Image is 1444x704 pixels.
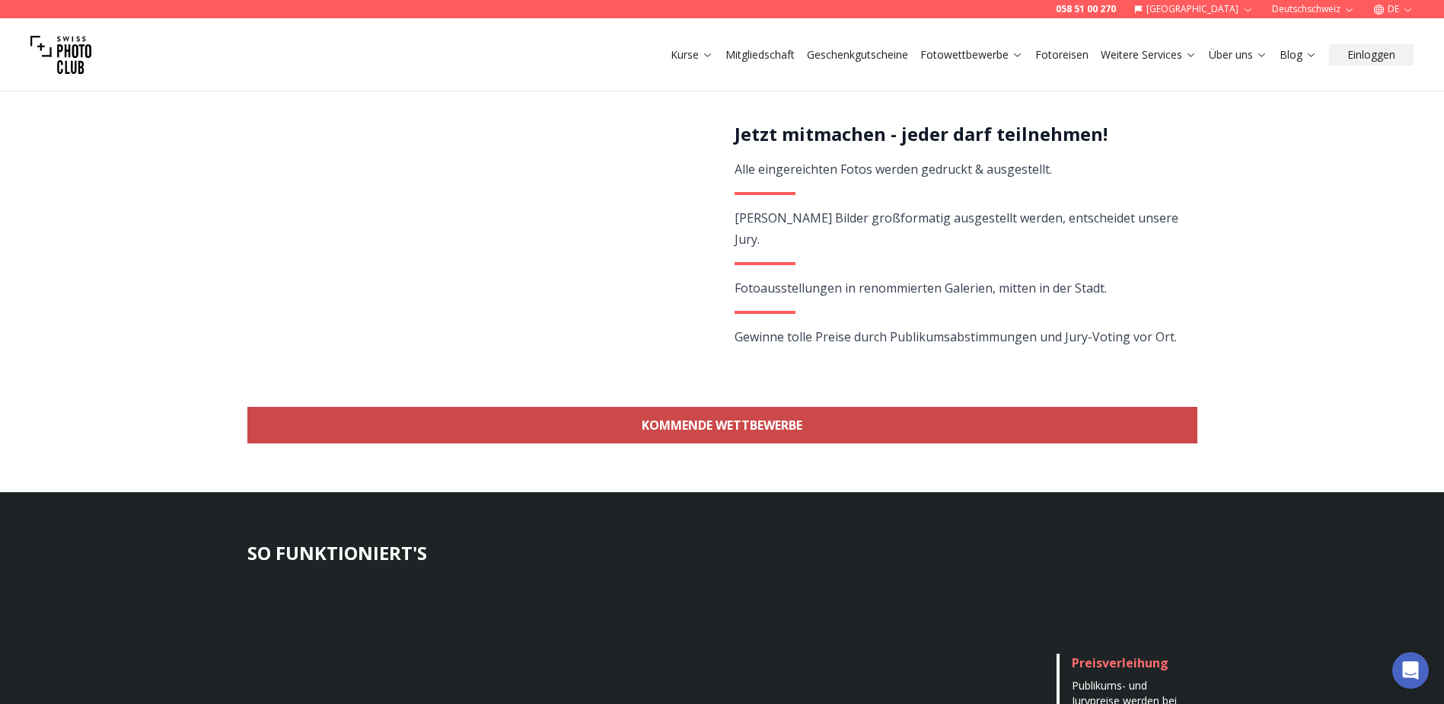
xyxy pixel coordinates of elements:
[1072,654,1168,671] span: Preisverleihung
[801,44,914,66] button: Geschenkgutscheine
[735,161,1052,178] span: Alle eingereichten Fotos werden gedruckt & ausgestellt.
[1029,44,1095,66] button: Fotoreisen
[735,280,1107,296] span: Fotoausstellungen in renommierten Galerien, mitten in der Stadt.
[725,47,795,62] a: Mitgliedschaft
[1056,3,1116,15] a: 058 51 00 270
[1280,47,1317,62] a: Blog
[1209,47,1267,62] a: Über uns
[1095,44,1203,66] button: Weitere Services
[1273,44,1323,66] button: Blog
[247,541,1197,565] h3: SO FUNKTIONIERT'S
[1203,44,1273,66] button: Über uns
[914,44,1029,66] button: Fotowettbewerbe
[1035,47,1089,62] a: Fotoreisen
[719,44,801,66] button: Mitgliedschaft
[30,24,91,85] img: Swiss photo club
[1392,652,1429,689] div: Open Intercom Messenger
[920,47,1023,62] a: Fotowettbewerbe
[1101,47,1197,62] a: Weitere Services
[735,328,1177,345] span: Gewinne tolle Preise durch Publikumsabstimmungen und Jury-Voting vor Ort.
[1329,44,1414,66] button: Einloggen
[671,47,713,62] a: Kurse
[735,122,1180,146] h2: Jetzt mitmachen - jeder darf teilnehmen!
[807,47,908,62] a: Geschenkgutscheine
[665,44,719,66] button: Kurse
[247,407,1197,443] a: KOMMENDE WETTBEWERBE
[735,210,1178,248] span: [PERSON_NAME] Bilder großformatig ausgestellt werden, entscheidet unsere Jury.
